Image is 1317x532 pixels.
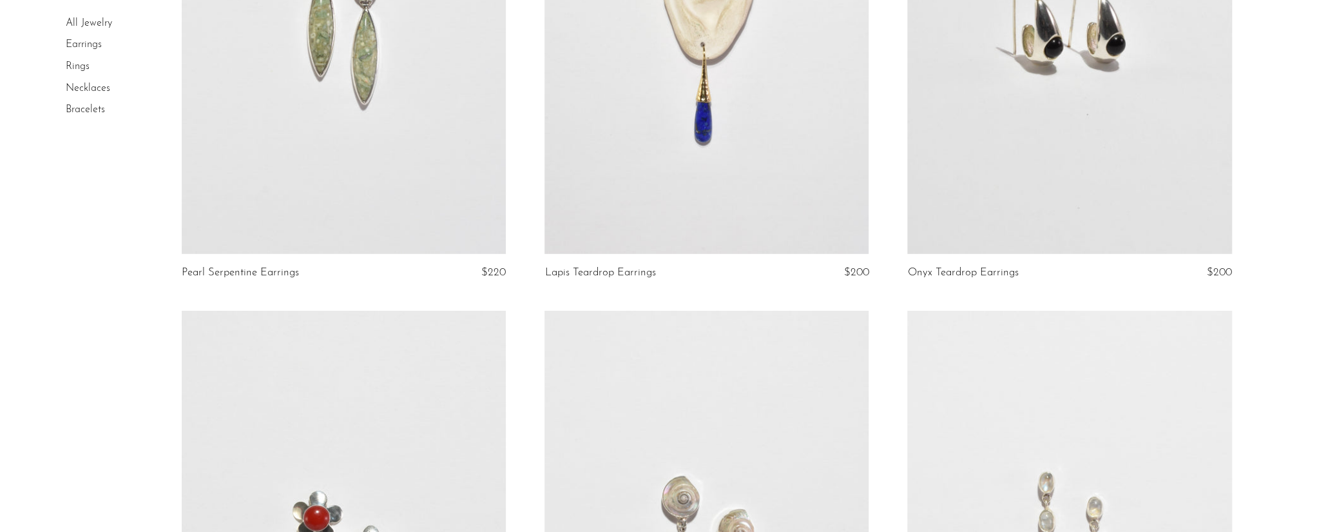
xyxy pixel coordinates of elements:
[544,267,655,279] a: Lapis Teardrop Earrings
[66,61,90,72] a: Rings
[481,267,506,278] span: $220
[843,267,869,278] span: $200
[66,104,105,115] a: Bracelets
[907,267,1018,279] a: Onyx Teardrop Earrings
[66,83,110,94] a: Necklaces
[1207,267,1232,278] span: $200
[182,267,299,279] a: Pearl Serpentine Earrings
[66,18,112,28] a: All Jewelry
[66,40,102,50] a: Earrings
